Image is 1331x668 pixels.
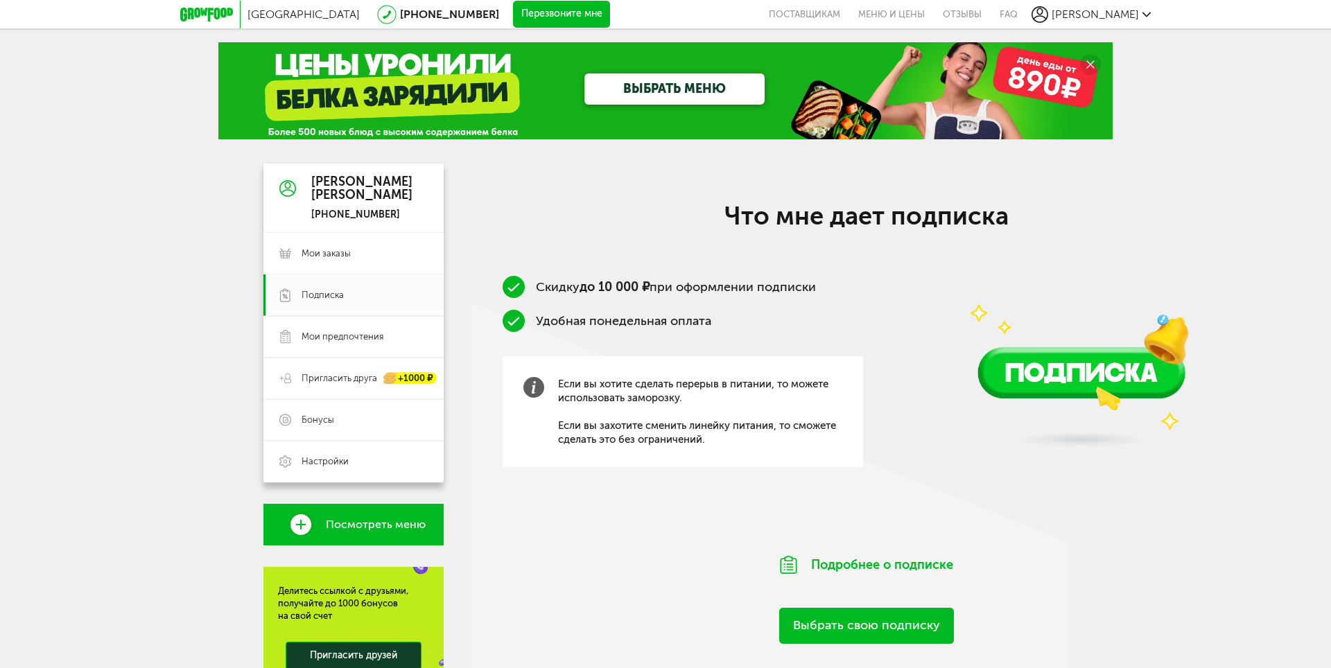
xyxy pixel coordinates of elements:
span: Мои заказы [302,247,351,260]
b: до 10 000 ₽ [580,279,650,295]
span: Пригласить друга [302,372,377,385]
h2: Что мне дает подписка [589,201,1144,231]
span: Удобная понедельная оплата [536,313,711,328]
a: Мои предпочтения [263,316,444,358]
span: Подписка [302,289,344,301]
span: [GEOGRAPHIC_DATA] [247,8,360,21]
a: Бонусы [263,399,444,441]
a: Посмотреть меню [263,504,444,545]
a: Подписка [263,274,444,316]
a: Выбрать свою подписку [779,608,954,643]
span: [PERSON_NAME] [1052,8,1139,21]
span: Скидку при оформлении подписки [536,279,816,295]
img: vUQQD42TP1CeN4SU.png [932,200,1230,462]
span: Бонусы [302,414,334,426]
div: Подробнее о подписке [742,538,991,591]
img: info-grey.b4c3b60.svg [523,377,544,398]
div: Делитесь ссылкой с друзьями, получайте до 1000 бонусов на свой счет [278,585,429,622]
div: [PHONE_NUMBER] [311,209,412,221]
a: Настройки [263,441,444,482]
button: Перезвоните мне [513,1,610,28]
span: Посмотреть меню [326,518,426,531]
span: Если вы хотите сделать перерыв в питании, то можете использовать заморозку. Если вы захотите смен... [558,377,842,446]
a: Мои заказы [263,233,444,274]
a: Пригласить друга +1000 ₽ [263,358,444,399]
div: [PERSON_NAME] [PERSON_NAME] [311,175,412,203]
span: Мои предпочтения [302,331,383,343]
a: ВЫБРАТЬ МЕНЮ [584,73,765,105]
div: +1000 ₽ [384,373,437,385]
a: [PHONE_NUMBER] [400,8,499,21]
span: Настройки [302,455,349,468]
